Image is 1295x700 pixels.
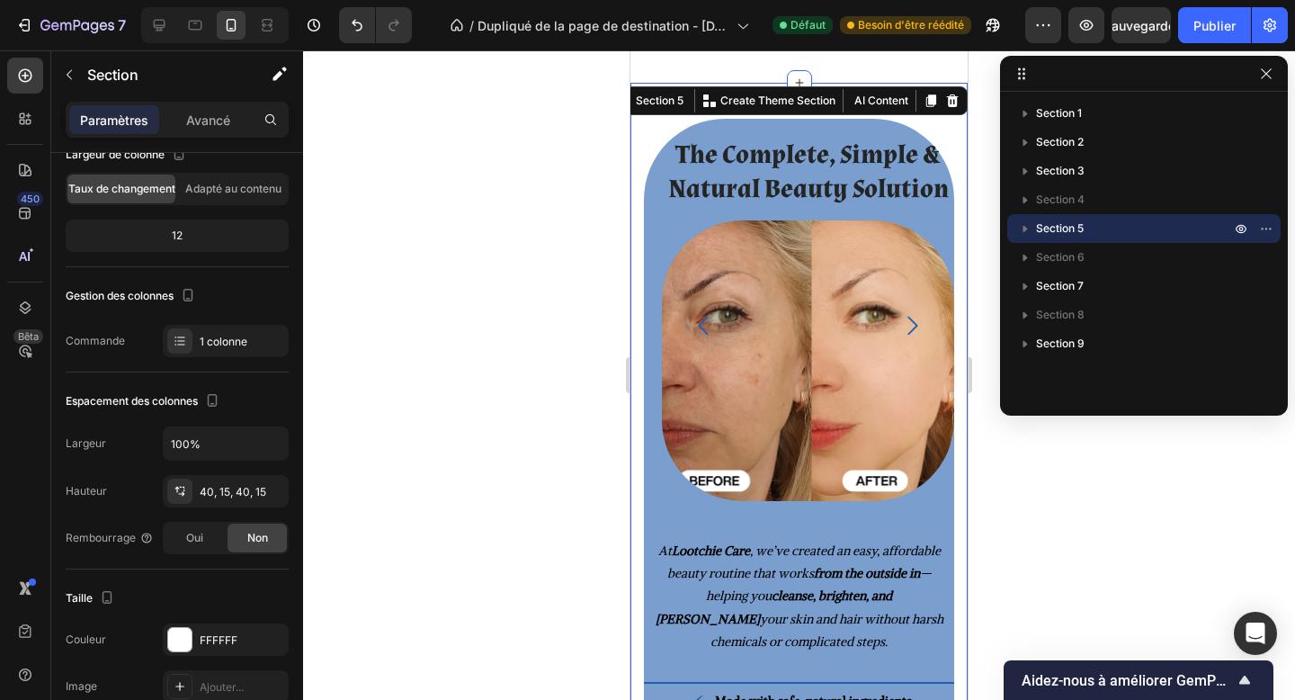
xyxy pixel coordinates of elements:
font: Besoin d'être réédité [858,18,964,31]
font: Section 5 [1036,221,1084,235]
iframe: Zone de conception [630,50,968,700]
button: Sauvegarder [1112,7,1171,43]
font: Adapté au contenu [185,182,281,195]
font: Espacement des colonnes [66,394,198,408]
font: Avancé [186,112,230,128]
font: Non [247,531,268,544]
button: 7 [7,7,134,43]
font: Image [66,679,97,693]
font: Largeur de colonne [66,148,165,161]
font: Section 7 [1036,279,1084,292]
font: 7 [118,16,126,34]
div: Annuler/Rétablir [339,7,412,43]
strong: Made with safe, natural ingredients [85,643,281,660]
div: Ouvrir Intercom Messenger [1234,612,1277,655]
font: Commande [66,334,125,347]
font: Section 8 [1036,308,1085,321]
font: 12 [172,229,183,242]
button: AI Content [217,40,281,61]
font: Bêta [18,330,39,343]
button: Publier [1178,7,1251,43]
font: Aidez-nous à améliorer GemPages ! [1022,672,1255,689]
font: FFFFFF [200,633,237,647]
font: Section 6 [1036,250,1085,264]
font: 450 [21,193,40,205]
button: Afficher l'enquête - Aidez-nous à améliorer GemPages ! [1022,669,1255,691]
font: Couleur [66,633,106,646]
p: Create Theme Section [90,42,205,58]
span: Help us improve GemPages! [1022,672,1234,689]
input: Auto [164,427,288,460]
font: Section 2 [1036,135,1084,148]
font: Largeur [66,436,106,450]
font: Oui [186,531,203,544]
font: / [469,18,474,33]
font: Taille [66,591,93,605]
font: Section 1 [1036,106,1082,120]
font: Défaut [790,18,826,31]
font: Section 9 [1036,337,1085,350]
font: Hauteur [66,484,107,498]
font: Section 3 [1036,164,1085,177]
font: Dupliqué de la page de destination - [DATE] 01:07:53 [478,18,726,52]
p: Section [87,64,235,85]
font: Publier [1193,18,1236,33]
font: 40, 15, 40, 15 [200,485,266,498]
font: 1 colonne [200,335,247,348]
font: Paramètres [80,112,148,128]
font: Rembourrage [66,531,136,544]
font: Sauvegarder [1103,18,1180,33]
div: Section 5 [2,42,57,58]
font: Gestion des colonnes [66,289,174,302]
font: Ajouter... [200,680,244,694]
font: Section [87,66,138,84]
font: Section 4 [1036,193,1085,206]
font: Taux de changement [68,182,175,195]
